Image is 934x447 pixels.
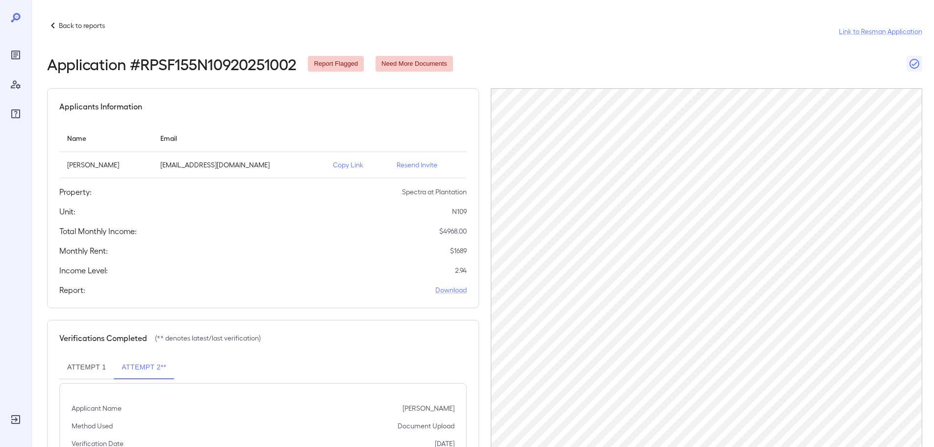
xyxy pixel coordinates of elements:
[439,226,467,236] p: $ 4968.00
[8,412,24,427] div: Log Out
[452,207,467,216] p: N109
[8,47,24,63] div: Reports
[59,124,467,178] table: simple table
[59,225,137,237] h5: Total Monthly Income:
[907,56,922,72] button: Close Report
[152,124,325,152] th: Email
[59,284,85,296] h5: Report:
[59,264,108,276] h5: Income Level:
[333,160,381,170] p: Copy Link
[398,421,454,431] p: Document Upload
[8,106,24,122] div: FAQ
[59,245,108,257] h5: Monthly Rent:
[59,332,147,344] h5: Verifications Completed
[376,59,453,69] span: Need More Documents
[114,356,174,379] button: Attempt 2**
[160,160,317,170] p: [EMAIL_ADDRESS][DOMAIN_NAME]
[839,26,922,36] a: Link to Resman Application
[8,77,24,92] div: Manage Users
[397,160,459,170] p: Resend Invite
[59,206,76,217] h5: Unit:
[72,403,122,413] p: Applicant Name
[455,265,467,275] p: 2.94
[155,333,261,343] p: (** denotes latest/last verification)
[59,356,114,379] button: Attempt 1
[59,186,92,198] h5: Property:
[72,421,113,431] p: Method Used
[450,246,467,256] p: $ 1689
[402,187,467,197] p: Spectra at Plantation
[47,55,296,73] h2: Application # RPSF155N10920251002
[308,59,364,69] span: Report Flagged
[59,21,105,30] p: Back to reports
[67,160,145,170] p: [PERSON_NAME]
[403,403,454,413] p: [PERSON_NAME]
[435,285,467,295] a: Download
[59,124,152,152] th: Name
[59,101,142,112] h5: Applicants Information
